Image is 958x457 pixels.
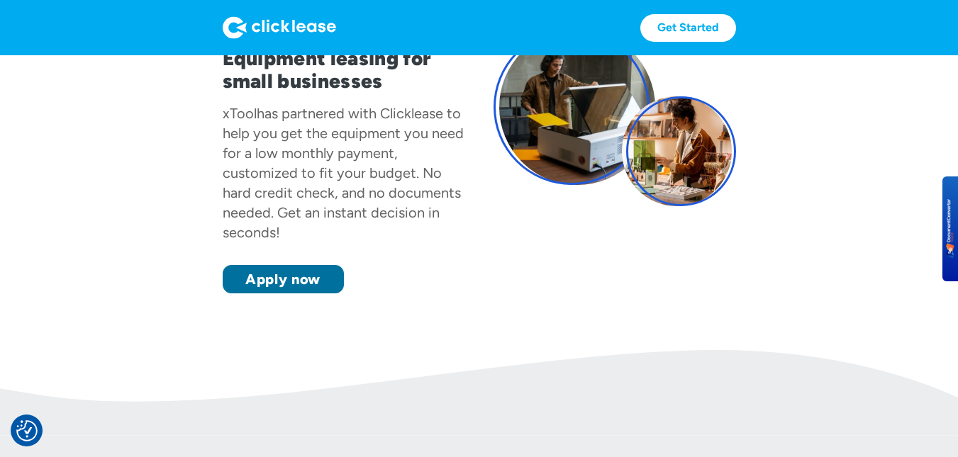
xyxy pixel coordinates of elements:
div: xTool [223,105,257,122]
img: Revisit consent button [16,420,38,441]
button: Consent Preferences [16,420,38,441]
a: Apply now [223,265,344,293]
img: Logo [223,16,336,39]
h1: Equipment leasing for small businesses [223,47,465,92]
a: Get Started [640,14,736,42]
img: BKR5lM0sgkDqAAAAAElFTkSuQmCC [946,199,954,257]
div: has partnered with Clicklease to help you get the equipment you need for a low monthly payment, c... [223,105,464,241]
